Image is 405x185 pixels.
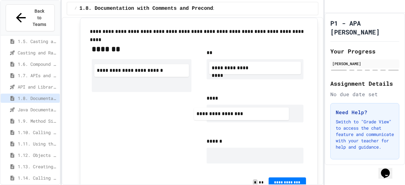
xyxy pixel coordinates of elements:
[18,95,57,102] span: 1.8. Documentation with Comments and Preconditions
[378,160,399,179] iframe: chat widget
[18,129,57,136] span: 1.10. Calling Class Methods
[336,119,394,150] p: Switch to "Grade View" to access the chat feature and communicate with your teacher for help and ...
[18,106,57,113] span: Java Documentation with Comments - Topic 1.8
[18,83,57,90] span: API and Libraries - Topic 1.7
[18,61,57,67] span: 1.6. Compound Assignment Operators
[18,140,57,147] span: 1.11. Using the Math Class
[6,4,55,31] button: Back to Teams
[18,163,57,170] span: 1.13. Creating and Initializing Objects: Constructors
[18,38,57,45] span: 1.5. Casting and Ranges of Values
[330,19,399,36] h1: P1 - APA [PERSON_NAME]
[18,49,57,56] span: Casting and Ranges of variables - Quiz
[330,90,399,98] div: No due date set
[18,118,57,124] span: 1.9. Method Signatures
[75,6,77,11] span: /
[336,108,394,116] h3: Need Help?
[18,175,57,181] span: 1.14. Calling Instance Methods
[330,47,399,56] h2: Your Progress
[32,8,47,28] span: Back to Teams
[18,72,57,79] span: 1.7. APIs and Libraries
[79,5,231,12] span: 1.8. Documentation with Comments and Preconditions
[332,61,397,66] div: [PERSON_NAME]
[330,79,399,88] h2: Assignment Details
[18,152,57,158] span: 1.12. Objects - Instances of Classes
